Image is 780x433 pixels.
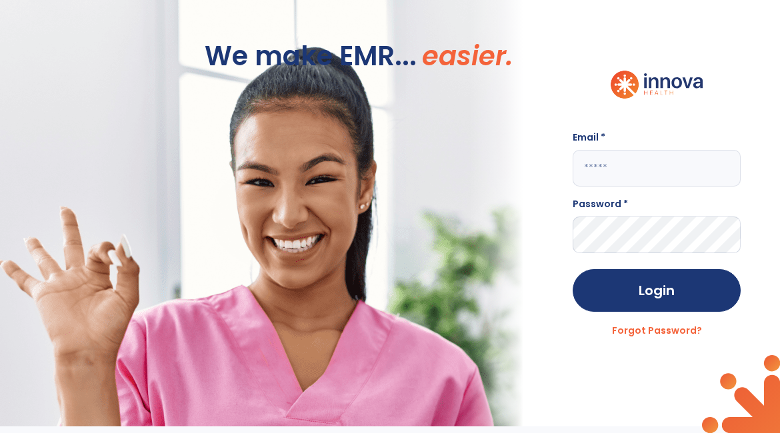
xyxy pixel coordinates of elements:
[573,131,619,145] label: Email *
[639,281,675,300] span: Login
[573,197,628,211] label: Password *
[612,324,702,337] a: Forgot Password?
[611,71,703,131] img: logo.svg
[422,36,513,76] span: easier.
[702,355,780,433] img: login_doodle.svg
[573,269,741,312] button: Login
[205,36,417,76] span: We make EMR...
